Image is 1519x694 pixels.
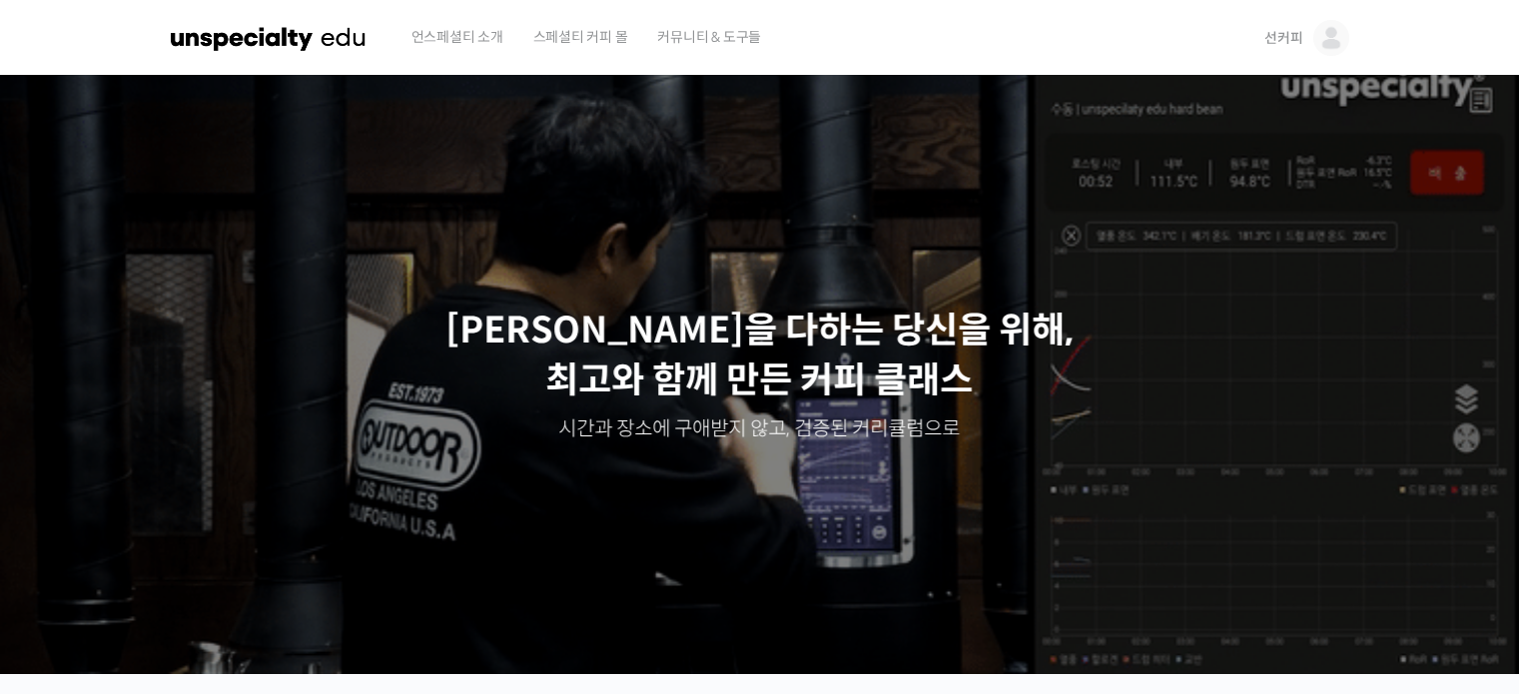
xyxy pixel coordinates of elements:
[20,415,1500,443] p: 시간과 장소에 구애받지 않고, 검증된 커리큘럼으로
[20,306,1500,406] p: [PERSON_NAME]을 다하는 당신을 위해, 최고와 함께 만든 커피 클래스
[1264,29,1302,47] span: 선커피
